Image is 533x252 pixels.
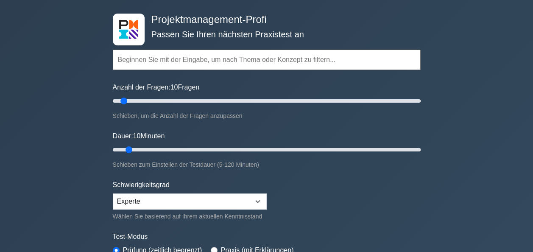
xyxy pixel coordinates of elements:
[170,84,178,91] span: 10
[113,180,170,190] label: Schwierigkeitsgrad
[113,50,421,70] input: Beginnen Sie mit der Eingabe, um nach Thema oder Konzept zu filtern...
[113,232,421,242] label: Test-Modus
[113,111,421,121] div: Schieben, um die Anzahl der Fragen anzupassen
[113,131,165,141] label: Dauer: Minuten
[148,14,379,26] h4: Projektmanagement-Profi
[113,211,267,221] div: Wählen Sie basierend auf Ihrem aktuellen Kenntnisstand
[113,82,200,92] label: Anzahl der Fragen: Fragen
[113,160,421,170] div: Schieben zum Einstellen der Testdauer (5-120 Minuten)
[133,132,141,140] span: 10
